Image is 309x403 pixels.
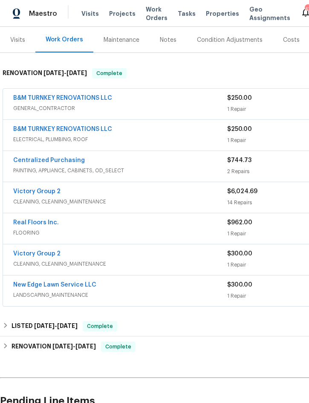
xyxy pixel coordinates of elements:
span: [DATE] [57,323,78,329]
span: CLEANING, CLEANING_MAINTENANCE [13,197,227,206]
div: Work Orders [46,35,83,44]
span: $250.00 [227,126,252,132]
span: Projects [109,9,136,18]
span: $300.00 [227,251,252,257]
span: Complete [93,69,126,78]
h6: LISTED [12,321,78,331]
span: $744.73 [227,157,251,163]
div: Condition Adjustments [197,36,263,44]
a: Real Floors Inc. [13,220,59,226]
span: - [52,343,96,349]
span: ELECTRICAL, PLUMBING, ROOF [13,135,227,144]
span: - [43,70,87,76]
div: Maintenance [104,36,139,44]
h6: RENOVATION [3,68,87,78]
span: Maestro [29,9,57,18]
span: Complete [84,322,116,331]
div: Visits [10,36,25,44]
span: Complete [102,342,135,351]
span: CLEANING, CLEANING_MAINTENANCE [13,260,227,268]
span: [DATE] [34,323,55,329]
span: Tasks [178,11,196,17]
span: [DATE] [43,70,64,76]
span: [DATE] [75,343,96,349]
div: Notes [160,36,176,44]
span: $962.00 [227,220,252,226]
span: [DATE] [52,343,73,349]
span: Geo Assignments [249,5,290,22]
span: $250.00 [227,95,252,101]
span: Properties [206,9,239,18]
span: GENERAL_CONTRACTOR [13,104,227,113]
span: FLOORING [13,229,227,237]
a: Victory Group 2 [13,251,61,257]
span: $6,024.69 [227,188,257,194]
span: PAINTING, APPLIANCE, CABINETS, OD_SELECT [13,166,227,175]
a: Victory Group 2 [13,188,61,194]
a: Centralized Purchasing [13,157,85,163]
span: LANDSCAPING_MAINTENANCE [13,291,227,299]
span: Visits [81,9,99,18]
a: B&M TURNKEY RENOVATIONS LLC [13,95,112,101]
h6: RENOVATION [12,342,96,352]
span: $300.00 [227,282,252,288]
a: B&M TURNKEY RENOVATIONS LLC [13,126,112,132]
div: Costs [283,36,300,44]
span: Work Orders [146,5,167,22]
span: - [34,323,78,329]
a: New Edge Lawn Service LLC [13,282,96,288]
span: [DATE] [66,70,87,76]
